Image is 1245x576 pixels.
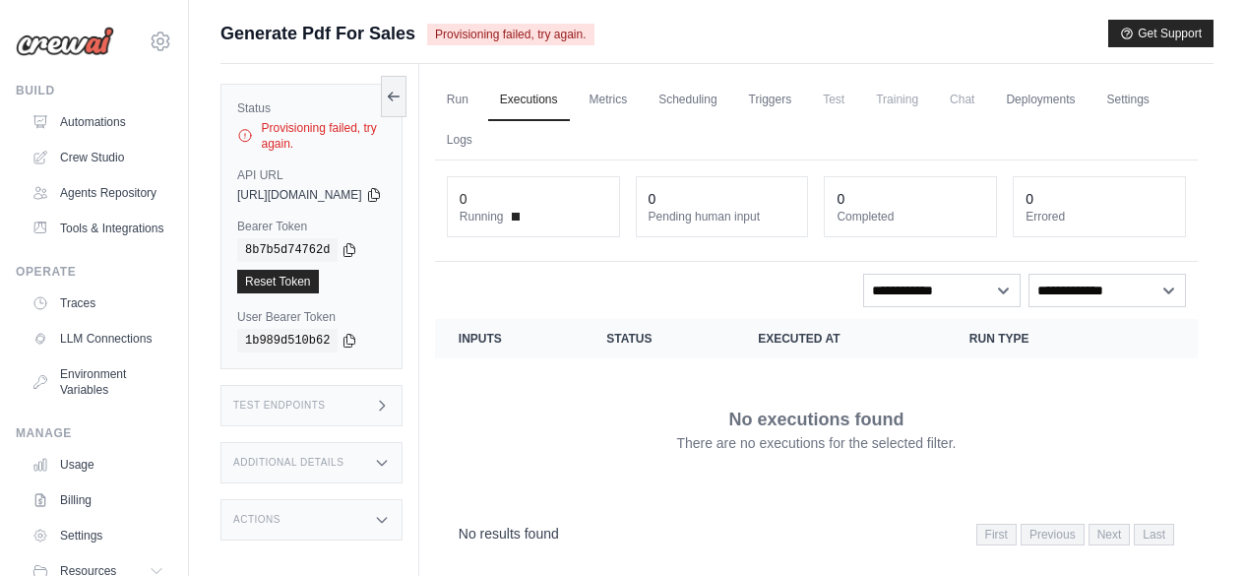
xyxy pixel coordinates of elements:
div: 0 [649,189,656,209]
th: Status [583,319,734,358]
label: Status [237,100,386,116]
a: Traces [24,288,172,319]
div: Manage [16,425,172,441]
a: Settings [24,520,172,551]
div: 0 [460,189,467,209]
a: Reset Token [237,270,319,293]
button: Get Support [1108,20,1214,47]
a: LLM Connections [24,323,172,354]
p: No results found [459,524,559,544]
span: Chat is not available until the deployment is complete [938,80,986,119]
span: Next [1089,524,1131,545]
a: Metrics [578,80,640,121]
th: Executed at [734,319,946,358]
a: Run [435,80,480,121]
h3: Actions [233,514,280,526]
span: First [976,524,1017,545]
th: Run Type [946,319,1121,358]
th: Inputs [435,319,583,358]
a: Crew Studio [24,142,172,173]
dt: Completed [837,209,984,224]
label: User Bearer Token [237,309,386,325]
div: 0 [1026,189,1033,209]
a: Automations [24,106,172,138]
span: Training is not available until the deployment is complete [864,80,930,119]
span: Generate Pdf For Sales [220,20,415,47]
div: Build [16,83,172,98]
span: Last [1134,524,1174,545]
div: Operate [16,264,172,280]
a: Executions [488,80,570,121]
a: Agents Repository [24,177,172,209]
span: [URL][DOMAIN_NAME] [237,187,362,203]
a: Deployments [994,80,1087,121]
a: Scheduling [647,80,728,121]
dt: Pending human input [649,209,796,224]
h3: Test Endpoints [233,400,326,412]
label: Bearer Token [237,219,386,234]
span: Running [460,209,504,224]
label: API URL [237,167,386,183]
a: Tools & Integrations [24,213,172,244]
p: There are no executions for the selected filter. [676,433,956,453]
span: Provisioning failed, try again. [427,24,593,45]
a: Billing [24,484,172,516]
h3: Additional Details [233,457,343,469]
span: Test [811,80,856,119]
dt: Errored [1026,209,1173,224]
a: Environment Variables [24,358,172,406]
div: 0 [837,189,844,209]
a: Settings [1094,80,1160,121]
a: Logs [435,120,484,161]
p: No executions found [728,406,903,433]
img: Logo [16,27,114,56]
section: Crew executions table [435,319,1198,558]
code: 8b7b5d74762d [237,238,338,262]
a: Triggers [737,80,804,121]
nav: Pagination [435,508,1198,558]
span: Previous [1021,524,1085,545]
div: Provisioning failed, try again. [237,120,386,152]
code: 1b989d510b62 [237,329,338,352]
a: Usage [24,449,172,480]
nav: Pagination [976,524,1174,545]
